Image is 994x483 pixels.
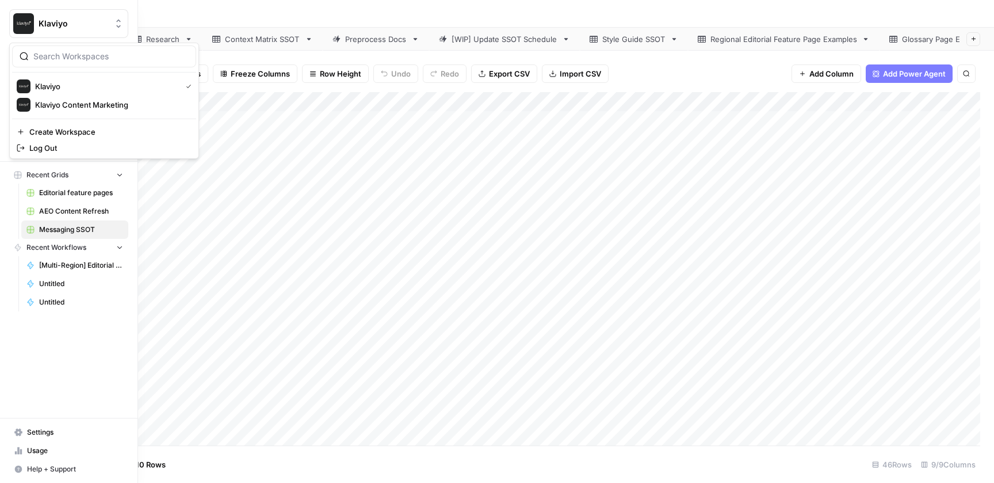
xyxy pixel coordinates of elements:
[202,28,323,51] a: Context Matrix SSOT
[688,28,880,51] a: Regional Editorial Feature Page Examples
[9,423,128,442] a: Settings
[17,98,30,112] img: Klaviyo Content Marketing Logo
[452,33,557,45] div: [WIP] Update SSOT Schedule
[866,64,953,83] button: Add Power Agent
[17,79,30,93] img: Klaviyo Logo
[320,68,361,79] span: Row Height
[710,33,857,45] div: Regional Editorial Feature Page Examples
[225,33,300,45] div: Context Matrix SSOT
[429,28,580,51] a: [WIP] Update SSOT Schedule
[13,13,34,34] img: Klaviyo Logo
[21,202,128,220] a: AEO Content Refresh
[27,427,123,438] span: Settings
[9,166,128,184] button: Recent Grids
[9,442,128,460] a: Usage
[29,142,187,154] span: Log Out
[423,64,467,83] button: Redo
[213,64,297,83] button: Freeze Columns
[35,99,187,111] span: Klaviyo Content Marketing
[471,64,537,83] button: Export CSV
[39,18,108,29] span: Klaviyo
[391,68,411,79] span: Undo
[39,188,123,198] span: Editorial feature pages
[39,260,123,271] span: [Multi-Region] Editorial feature page
[29,126,187,138] span: Create Workspace
[9,43,199,159] div: Workspace: Klaviyo
[560,68,601,79] span: Import CSV
[542,64,609,83] button: Import CSV
[35,81,177,92] span: Klaviyo
[39,225,123,235] span: Messaging SSOT
[21,220,128,239] a: Messaging SSOT
[809,68,854,79] span: Add Column
[120,459,166,470] span: Add 10 Rows
[124,28,202,51] a: Research
[916,455,980,474] div: 9/9 Columns
[9,9,128,38] button: Workspace: Klaviyo
[27,446,123,456] span: Usage
[792,64,861,83] button: Add Column
[602,33,666,45] div: Style Guide SSOT
[323,28,429,51] a: Preprocess Docs
[12,140,196,156] a: Log Out
[231,68,290,79] span: Freeze Columns
[902,33,989,45] div: Glossary Page Examples
[489,68,530,79] span: Export CSV
[9,239,128,256] button: Recent Workflows
[39,206,123,216] span: AEO Content Refresh
[26,242,86,253] span: Recent Workflows
[302,64,369,83] button: Row Height
[883,68,946,79] span: Add Power Agent
[373,64,418,83] button: Undo
[39,297,123,307] span: Untitled
[441,68,459,79] span: Redo
[12,124,196,140] a: Create Workspace
[21,275,128,293] a: Untitled
[39,279,123,289] span: Untitled
[21,256,128,275] a: [Multi-Region] Editorial feature page
[580,28,688,51] a: Style Guide SSOT
[146,33,180,45] div: Research
[345,33,407,45] div: Preprocess Docs
[26,170,68,180] span: Recent Grids
[21,184,128,202] a: Editorial feature pages
[27,464,123,474] span: Help + Support
[33,51,189,62] input: Search Workspaces
[9,460,128,478] button: Help + Support
[867,455,916,474] div: 46 Rows
[21,293,128,311] a: Untitled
